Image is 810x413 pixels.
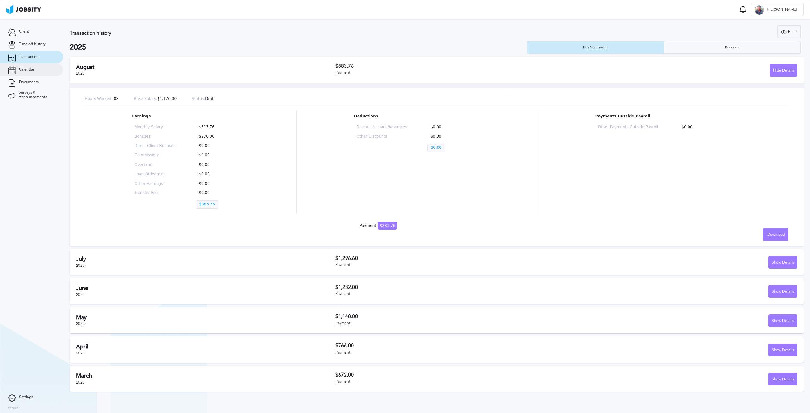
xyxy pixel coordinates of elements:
div: Bonuses [722,45,743,50]
span: 2025 [76,71,85,76]
p: Loans/Advances [134,172,175,177]
span: Status: [192,97,205,101]
p: Overtime [134,163,175,167]
p: $0.00 [196,172,236,177]
span: Base Salary: [134,97,157,101]
button: Show Details [768,344,797,356]
h3: $883.76 [335,63,566,69]
button: Filter [777,25,801,38]
button: Pay Statement [527,41,664,54]
p: Bonuses [134,135,175,139]
div: Show Details [769,256,797,269]
p: Direct Client Bonuses [134,144,175,148]
button: K[PERSON_NAME] [751,3,804,16]
p: $0.00 [196,153,236,158]
span: Settings [19,395,33,399]
button: Show Details [768,373,797,385]
h2: March [76,372,335,379]
p: $0.00 [196,182,236,186]
p: $613.76 [196,125,236,129]
div: Show Details [769,344,797,357]
div: Pay Statement [580,45,611,50]
p: 88 [85,97,119,101]
span: 2025 [76,380,85,385]
p: Other Earnings [134,182,175,186]
span: Calendar [19,67,34,72]
p: $0.00 [196,144,236,148]
span: [PERSON_NAME] [764,8,800,12]
p: Other Discounts [357,135,407,139]
h2: 2025 [70,43,527,52]
p: $0.00 [427,144,445,152]
span: $883.76 [378,222,397,230]
span: Client [19,29,29,34]
p: Earnings [132,114,239,119]
p: $270.00 [196,135,236,139]
button: Show Details [768,314,797,327]
p: $0.00 [427,125,478,129]
p: $883.76 [196,200,218,209]
p: Discounts Loans/Advances [357,125,407,129]
p: $1,176.00 [134,97,177,101]
h3: $1,232.00 [335,285,566,290]
button: Show Details [768,285,797,298]
h2: July [76,256,335,262]
div: Payment [335,321,566,326]
span: Surveys & Announcements [19,91,55,99]
h2: June [76,285,335,291]
p: Draft [192,97,215,101]
div: Payment [360,224,397,228]
h2: May [76,314,335,321]
span: 2025 [76,351,85,355]
p: Commissions [134,153,175,158]
div: Payment [335,71,566,75]
p: Payments Outside Payroll [595,114,741,119]
div: Payment [335,350,566,355]
img: ab4bad089aa723f57921c736e9817d99.png [6,5,41,14]
button: Bonuses [664,41,801,54]
h3: Transaction history [70,30,470,36]
span: Hours Worked: [85,97,113,101]
div: Filter [778,26,800,38]
h3: $672.00 [335,372,566,378]
div: K [755,5,764,15]
p: $0.00 [678,125,738,129]
h3: $766.00 [335,343,566,348]
h3: $1,148.00 [335,314,566,319]
span: Transactions [19,55,40,59]
div: Payment [335,263,566,267]
p: Other Payments Outside Payroll [598,125,658,129]
h2: August [76,64,335,71]
span: Download [767,233,785,237]
p: $0.00 [196,191,236,195]
div: Payment [335,379,566,384]
h2: April [76,343,335,350]
button: Hide Details [769,64,797,77]
p: Transfer Fee [134,191,175,195]
p: $0.00 [427,135,478,139]
div: Payment [335,292,566,296]
button: Show Details [768,256,797,269]
span: 2025 [76,322,85,326]
span: Documents [19,80,39,84]
label: Version: [8,406,20,410]
p: Monthly Salary [134,125,175,129]
button: Download [763,228,788,241]
p: Deductions [354,114,480,119]
h3: $1,296.60 [335,255,566,261]
p: $0.00 [196,163,236,167]
span: 2025 [76,292,85,297]
span: Time off history [19,42,46,47]
span: 2025 [76,263,85,268]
